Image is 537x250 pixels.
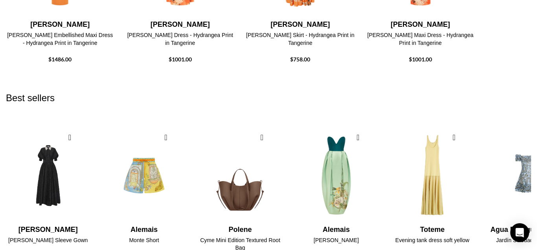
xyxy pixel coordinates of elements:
[294,237,378,244] h4: [PERSON_NAME]
[102,225,186,235] h4: Alemais
[246,20,355,30] h4: [PERSON_NAME]
[126,20,235,30] h4: [PERSON_NAME]
[126,18,235,64] a: [PERSON_NAME] [PERSON_NAME] Dress - Hydrangea Print in Tangerine $1001.00
[6,237,90,244] h4: [PERSON_NAME] Sleeve Gown
[246,18,355,64] a: [PERSON_NAME] [PERSON_NAME] Skirt - Hydrangea Print in Tangerine $758.00
[390,128,474,223] img: Toteme-Evening-tank-dress-soft-yellow-541928_nobg.png
[390,225,474,235] h4: Toteme
[246,31,355,47] h4: [PERSON_NAME] Skirt - Hydrangea Print in Tangerine
[6,76,531,120] h2: Best sellers
[390,237,474,244] h4: Evening tank dress soft yellow
[102,237,186,244] h4: Monte Short
[257,133,267,143] a: Quick view
[409,56,432,63] span: $1001.00
[366,18,475,64] a: [PERSON_NAME] [PERSON_NAME] Maxi Dress - Hydrangea Print in Tangerine $1001.00
[294,225,378,235] h4: Alemais
[198,225,282,235] h4: Polene
[366,31,475,47] h4: [PERSON_NAME] Maxi Dress - Hydrangea Print in Tangerine
[65,133,75,143] a: Quick view
[6,31,114,47] h4: [PERSON_NAME] Embellished Maxi Dress - Hydrangea Print in Tangerine
[161,133,171,143] a: Quick view
[449,133,459,143] a: Quick view
[6,18,114,64] a: [PERSON_NAME] [PERSON_NAME] Embellished Maxi Dress - Hydrangea Print in Tangerine $1486.00
[510,223,529,242] div: Open Intercom Messenger
[169,56,192,63] span: $1001.00
[6,128,90,223] img: Rebecca-Vallance-Esther-Short-Sleeve-Gown-7-scaled.jpg
[353,133,363,143] a: Quick view
[290,56,310,63] span: $758.00
[6,20,114,30] h4: [PERSON_NAME]
[294,128,378,223] img: Alemais-Anita-Gown.jpg
[198,128,282,223] img: Polene-73.png
[366,20,475,30] h4: [PERSON_NAME]
[102,128,186,223] img: Alemais-Monte-Short-3.jpg
[126,31,235,47] h4: [PERSON_NAME] Dress - Hydrangea Print in Tangerine
[6,225,90,235] h4: [PERSON_NAME]
[48,56,72,63] span: $1486.00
